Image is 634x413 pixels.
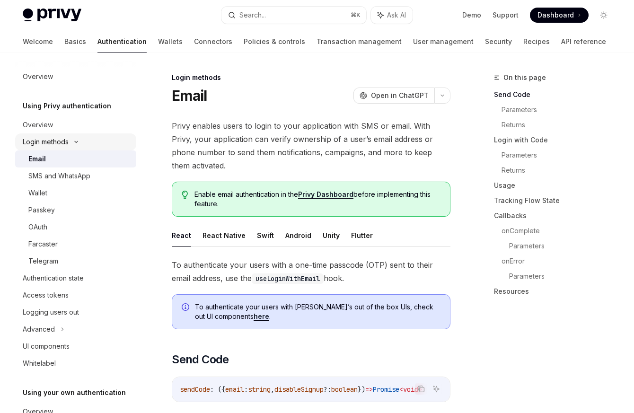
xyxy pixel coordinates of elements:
[502,148,619,163] a: Parameters
[23,324,55,335] div: Advanced
[494,193,619,208] a: Tracking Flow State
[64,30,86,53] a: Basics
[203,224,246,246] button: React Native
[502,163,619,178] a: Returns
[28,153,46,165] div: Email
[371,7,413,24] button: Ask AI
[317,30,402,53] a: Transaction management
[413,30,474,53] a: User management
[23,9,81,22] img: light logo
[28,170,90,182] div: SMS and WhatsApp
[561,30,606,53] a: API reference
[494,178,619,193] a: Usage
[373,385,399,394] span: Promise
[248,385,271,394] span: string
[244,385,248,394] span: :
[23,136,69,148] div: Login methods
[172,224,191,246] button: React
[323,224,340,246] button: Unity
[23,358,56,369] div: Whitelabel
[415,383,427,395] button: Copy the contents from the code block
[23,272,84,284] div: Authentication state
[503,72,546,83] span: On this page
[254,312,269,321] a: here
[494,284,619,299] a: Resources
[494,208,619,223] a: Callbacks
[274,385,324,394] span: disableSignup
[523,30,550,53] a: Recipes
[358,385,365,394] span: })
[210,385,225,394] span: : ({
[172,87,207,104] h1: Email
[252,273,324,284] code: useLoginWithEmail
[351,11,361,19] span: ⌘ K
[23,387,126,398] h5: Using your own authentication
[324,385,331,394] span: ?:
[351,224,373,246] button: Flutter
[371,91,429,100] span: Open in ChatGPT
[285,224,311,246] button: Android
[244,30,305,53] a: Policies & controls
[194,30,232,53] a: Connectors
[28,187,47,199] div: Wallet
[502,117,619,132] a: Returns
[158,30,183,53] a: Wallets
[182,303,191,313] svg: Info
[172,258,450,285] span: To authenticate your users with a one-time passcode (OTP) sent to their email address, use the hook.
[494,87,619,102] a: Send Code
[15,185,136,202] a: Wallet
[28,204,55,216] div: Passkey
[28,221,47,233] div: OAuth
[97,30,147,53] a: Authentication
[15,68,136,85] a: Overview
[23,71,53,82] div: Overview
[365,385,373,394] span: =>
[509,269,619,284] a: Parameters
[331,385,358,394] span: boolean
[172,352,229,367] span: Send Code
[298,190,353,199] a: Privy Dashboard
[23,119,53,131] div: Overview
[28,238,58,250] div: Farcaster
[387,10,406,20] span: Ask AI
[23,307,79,318] div: Logging users out
[15,150,136,167] a: Email
[15,304,136,321] a: Logging users out
[509,238,619,254] a: Parameters
[15,287,136,304] a: Access tokens
[494,132,619,148] a: Login with Code
[403,385,418,394] span: void
[530,8,589,23] a: Dashboard
[502,102,619,117] a: Parameters
[23,100,111,112] h5: Using Privy authentication
[194,190,440,209] span: Enable email authentication in the before implementing this feature.
[15,355,136,372] a: Whitelabel
[23,30,53,53] a: Welcome
[502,254,619,269] a: onError
[23,290,69,301] div: Access tokens
[15,270,136,287] a: Authentication state
[485,30,512,53] a: Security
[195,302,440,321] span: To authenticate your users with [PERSON_NAME]’s out of the box UIs, check out UI components .
[399,385,403,394] span: <
[172,73,450,82] div: Login methods
[172,119,450,172] span: Privy enables users to login to your application with SMS or email. With Privy, your application ...
[182,191,188,199] svg: Tip
[493,10,519,20] a: Support
[502,223,619,238] a: onComplete
[15,236,136,253] a: Farcaster
[15,167,136,185] a: SMS and WhatsApp
[15,219,136,236] a: OAuth
[221,7,366,24] button: Search...⌘K
[257,224,274,246] button: Swift
[15,338,136,355] a: UI components
[15,202,136,219] a: Passkey
[225,385,244,394] span: email
[239,9,266,21] div: Search...
[15,116,136,133] a: Overview
[28,255,58,267] div: Telegram
[596,8,611,23] button: Toggle dark mode
[271,385,274,394] span: ,
[15,253,136,270] a: Telegram
[462,10,481,20] a: Demo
